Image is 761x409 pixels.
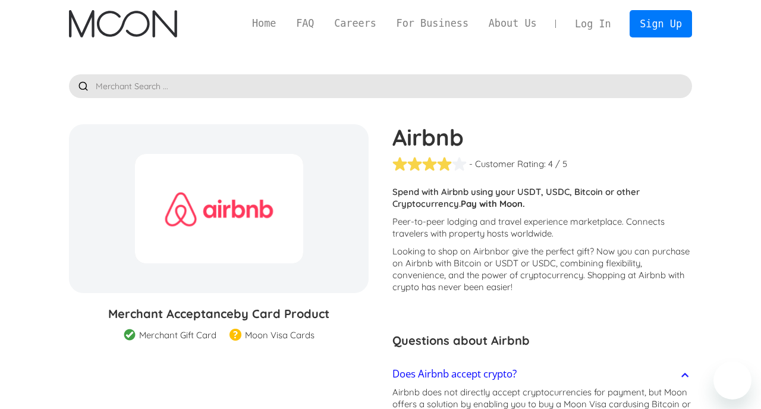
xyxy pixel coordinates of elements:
[392,124,692,150] h1: Airbnb
[461,198,525,209] strong: Pay with Moon.
[392,216,692,240] p: Peer-to-peer lodging and travel experience marketplace. Connects travelers with property hosts wo...
[392,368,517,380] h2: Does Airbnb accept crypto?
[565,11,621,37] a: Log In
[386,16,479,31] a: For Business
[555,158,567,170] div: / 5
[242,16,286,31] a: Home
[392,332,692,350] h3: Questions about Airbnb
[392,186,692,210] p: Spend with Airbnb using your USDT, USDC, Bitcoin or other Cryptocurrency.
[392,246,692,293] p: Looking to shop on Airbnb ? Now you can purchase on Airbnb with Bitcoin or USDT or USDC, combinin...
[501,246,590,257] span: or give the perfect gift
[69,305,369,323] h3: Merchant Acceptance
[469,158,546,170] div: - Customer Rating:
[548,158,553,170] div: 4
[69,10,177,37] a: home
[69,74,692,98] input: Merchant Search ...
[234,306,329,321] span: by Card Product
[713,361,751,399] iframe: Button to launch messaging window
[139,329,216,341] div: Merchant Gift Card
[479,16,547,31] a: About Us
[392,361,692,386] a: Does Airbnb accept crypto?
[286,16,324,31] a: FAQ
[324,16,386,31] a: Careers
[69,10,177,37] img: Moon Logo
[245,329,315,341] div: Moon Visa Cards
[630,10,691,37] a: Sign Up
